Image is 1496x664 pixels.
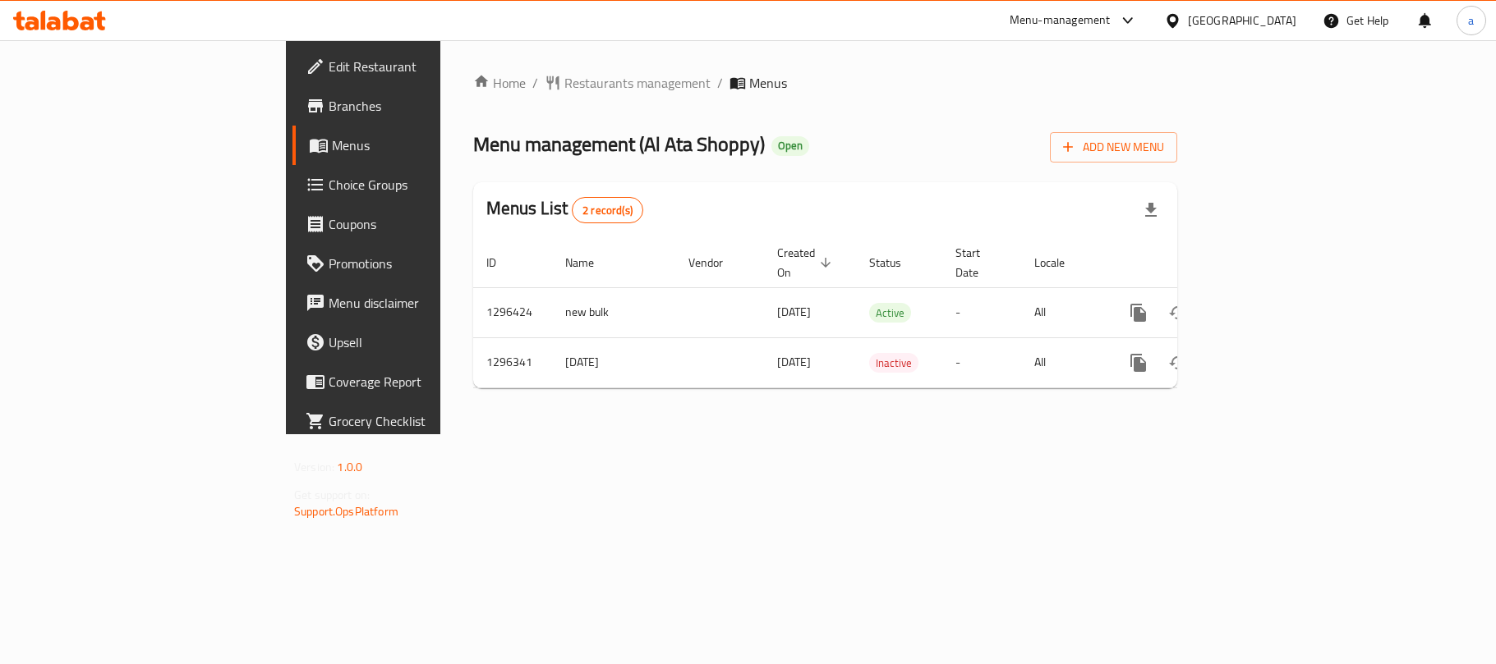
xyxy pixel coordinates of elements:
[329,57,522,76] span: Edit Restaurant
[955,243,1001,282] span: Start Date
[552,287,675,337] td: new bulk
[294,501,398,522] a: Support.OpsPlatform
[1131,190,1171,230] div: Export file
[717,73,723,93] li: /
[1158,343,1198,382] button: Change Status
[292,204,536,244] a: Coupons
[688,253,744,272] span: Vendor
[329,372,522,392] span: Coverage Report
[292,165,536,204] a: Choice Groups
[1021,337,1106,387] td: All
[1188,11,1296,30] div: [GEOGRAPHIC_DATA]
[869,304,911,323] span: Active
[771,139,809,153] span: Open
[777,243,836,282] span: Created On
[942,337,1021,387] td: -
[329,293,522,313] span: Menu disclaimer
[329,411,522,431] span: Grocery Checklist
[329,332,522,352] span: Upsell
[292,283,536,323] a: Menu disclaimer
[294,456,334,478] span: Version:
[869,253,923,272] span: Status
[332,135,522,155] span: Menus
[329,175,522,195] span: Choice Groups
[942,287,1021,337] td: -
[777,301,811,323] span: [DATE]
[292,401,536,441] a: Grocery Checklist
[1119,343,1158,382] button: more
[1468,11,1474,30] span: a
[486,253,518,272] span: ID
[292,86,536,126] a: Branches
[473,73,1177,93] nav: breadcrumb
[473,238,1290,388] table: enhanced table
[1050,132,1177,163] button: Add New Menu
[292,126,536,165] a: Menus
[473,126,765,163] span: Menu management ( Al Ata Shoppy )
[1119,293,1158,332] button: more
[329,96,522,116] span: Branches
[777,351,811,373] span: [DATE]
[545,73,711,93] a: Restaurants management
[552,337,675,387] td: [DATE]
[294,484,370,506] span: Get support on:
[572,197,643,223] div: Total records count
[573,203,642,218] span: 2 record(s)
[1158,293,1198,332] button: Change Status
[869,353,918,373] div: Inactive
[565,253,615,272] span: Name
[564,73,711,93] span: Restaurants management
[329,254,522,273] span: Promotions
[292,362,536,401] a: Coverage Report
[771,136,809,156] div: Open
[1021,287,1106,337] td: All
[1106,238,1290,288] th: Actions
[337,456,362,478] span: 1.0.0
[292,244,536,283] a: Promotions
[292,323,536,362] a: Upsell
[486,196,643,223] h2: Menus List
[1063,137,1164,158] span: Add New Menu
[749,73,787,93] span: Menus
[869,303,911,323] div: Active
[869,354,918,373] span: Inactive
[1010,11,1111,30] div: Menu-management
[1034,253,1086,272] span: Locale
[329,214,522,234] span: Coupons
[292,47,536,86] a: Edit Restaurant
